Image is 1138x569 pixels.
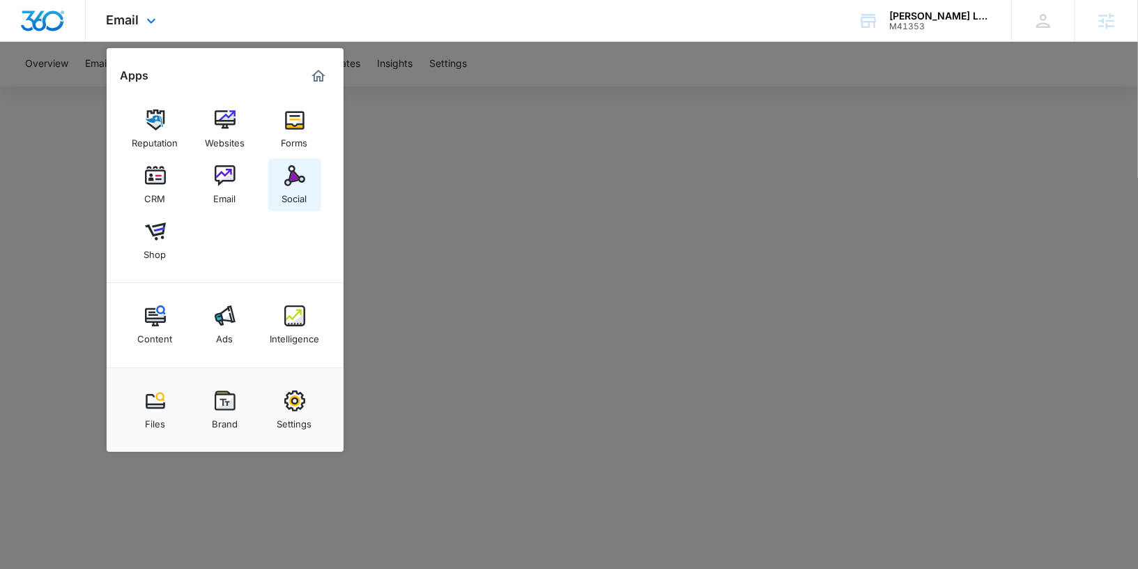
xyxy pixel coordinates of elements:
[145,411,165,430] div: Files
[212,411,238,430] div: Brand
[282,186,307,204] div: Social
[132,130,178,149] div: Reputation
[268,103,321,155] a: Forms
[129,103,182,155] a: Reputation
[129,214,182,267] a: Shop
[129,158,182,211] a: CRM
[121,69,149,82] h2: Apps
[277,411,312,430] div: Settings
[270,326,319,344] div: Intelligence
[268,298,321,351] a: Intelligence
[129,298,182,351] a: Content
[307,65,330,87] a: Marketing 360® Dashboard
[889,10,991,22] div: account name
[144,242,167,260] div: Shop
[268,158,321,211] a: Social
[129,384,182,437] a: Files
[889,22,991,31] div: account id
[199,298,252,351] a: Ads
[138,326,173,344] div: Content
[214,186,236,204] div: Email
[282,130,308,149] div: Forms
[268,384,321,437] a: Settings
[199,384,252,437] a: Brand
[107,13,139,27] span: Email
[145,186,166,204] div: CRM
[199,158,252,211] a: Email
[199,103,252,155] a: Websites
[217,326,233,344] div: Ads
[205,130,245,149] div: Websites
